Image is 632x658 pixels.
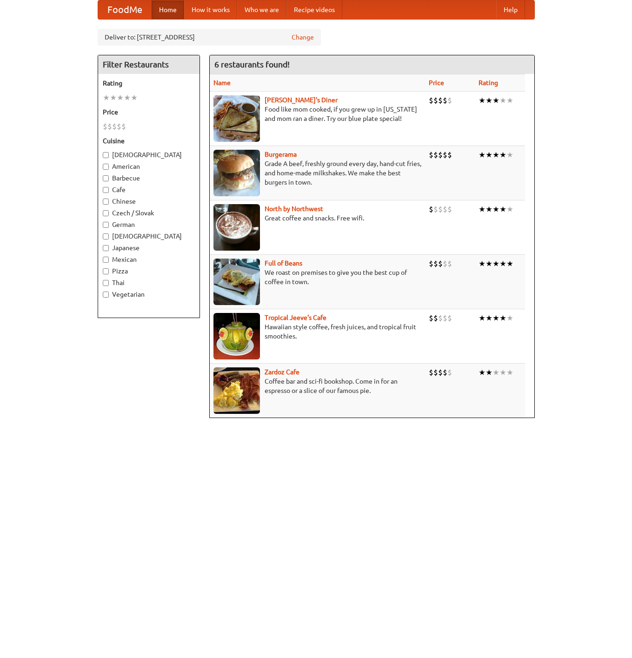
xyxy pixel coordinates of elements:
[213,313,260,359] img: jeeves.jpg
[499,204,506,214] li: ★
[429,150,433,160] li: $
[486,204,492,214] li: ★
[103,187,109,193] input: Cafe
[433,150,438,160] li: $
[103,150,195,160] label: [DEMOGRAPHIC_DATA]
[292,33,314,42] a: Change
[117,121,121,132] li: $
[447,259,452,269] li: $
[447,95,452,106] li: $
[103,107,195,117] h5: Price
[121,121,126,132] li: $
[237,0,286,19] a: Who we are
[103,185,195,194] label: Cafe
[103,266,195,276] label: Pizza
[265,314,326,321] b: Tropical Jeeve's Cafe
[438,204,443,214] li: $
[447,204,452,214] li: $
[443,95,447,106] li: $
[213,95,260,142] img: sallys.jpg
[103,197,195,206] label: Chinese
[506,259,513,269] li: ★
[213,204,260,251] img: north.jpg
[479,204,486,214] li: ★
[103,208,195,218] label: Czech / Slovak
[213,268,421,286] p: We roast on premises to give you the best cup of coffee in town.
[131,93,138,103] li: ★
[433,367,438,378] li: $
[479,259,486,269] li: ★
[492,95,499,106] li: ★
[103,121,107,132] li: $
[506,150,513,160] li: ★
[214,60,290,69] ng-pluralize: 6 restaurants found!
[443,150,447,160] li: $
[265,259,302,267] a: Full of Beans
[499,313,506,323] li: ★
[103,199,109,205] input: Chinese
[506,313,513,323] li: ★
[103,79,195,88] h5: Rating
[433,95,438,106] li: $
[213,259,260,305] img: beans.jpg
[103,257,109,263] input: Mexican
[438,150,443,160] li: $
[213,322,421,341] p: Hawaiian style coffee, fresh juices, and tropical fruit smoothies.
[103,255,195,264] label: Mexican
[506,367,513,378] li: ★
[213,105,421,123] p: Food like mom cooked, if you grew up in [US_STATE] and mom ran a diner. Try our blue plate special!
[213,150,260,196] img: burgerama.jpg
[124,93,131,103] li: ★
[265,151,297,158] b: Burgerama
[438,313,443,323] li: $
[443,313,447,323] li: $
[443,204,447,214] li: $
[103,280,109,286] input: Thai
[447,367,452,378] li: $
[433,313,438,323] li: $
[103,220,195,229] label: German
[447,313,452,323] li: $
[286,0,342,19] a: Recipe videos
[103,278,195,287] label: Thai
[506,95,513,106] li: ★
[265,96,338,104] a: [PERSON_NAME]'s Diner
[98,0,152,19] a: FoodMe
[429,367,433,378] li: $
[506,204,513,214] li: ★
[107,121,112,132] li: $
[447,150,452,160] li: $
[443,259,447,269] li: $
[103,175,109,181] input: Barbecue
[98,55,200,74] h4: Filter Restaurants
[438,367,443,378] li: $
[103,164,109,170] input: American
[486,259,492,269] li: ★
[103,152,109,158] input: [DEMOGRAPHIC_DATA]
[103,243,195,253] label: Japanese
[103,245,109,251] input: Japanese
[486,150,492,160] li: ★
[486,367,492,378] li: ★
[213,159,421,187] p: Grade A beef, freshly ground every day, hand-cut fries, and home-made milkshakes. We make the bes...
[499,367,506,378] li: ★
[213,213,421,223] p: Great coffee and snacks. Free wifi.
[103,268,109,274] input: Pizza
[265,205,323,213] a: North by Northwest
[479,150,486,160] li: ★
[213,367,260,414] img: zardoz.jpg
[98,29,321,46] div: Deliver to: [STREET_ADDRESS]
[112,121,117,132] li: $
[479,95,486,106] li: ★
[499,259,506,269] li: ★
[438,259,443,269] li: $
[152,0,184,19] a: Home
[429,95,433,106] li: $
[103,232,195,241] label: [DEMOGRAPHIC_DATA]
[499,150,506,160] li: ★
[433,204,438,214] li: $
[433,259,438,269] li: $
